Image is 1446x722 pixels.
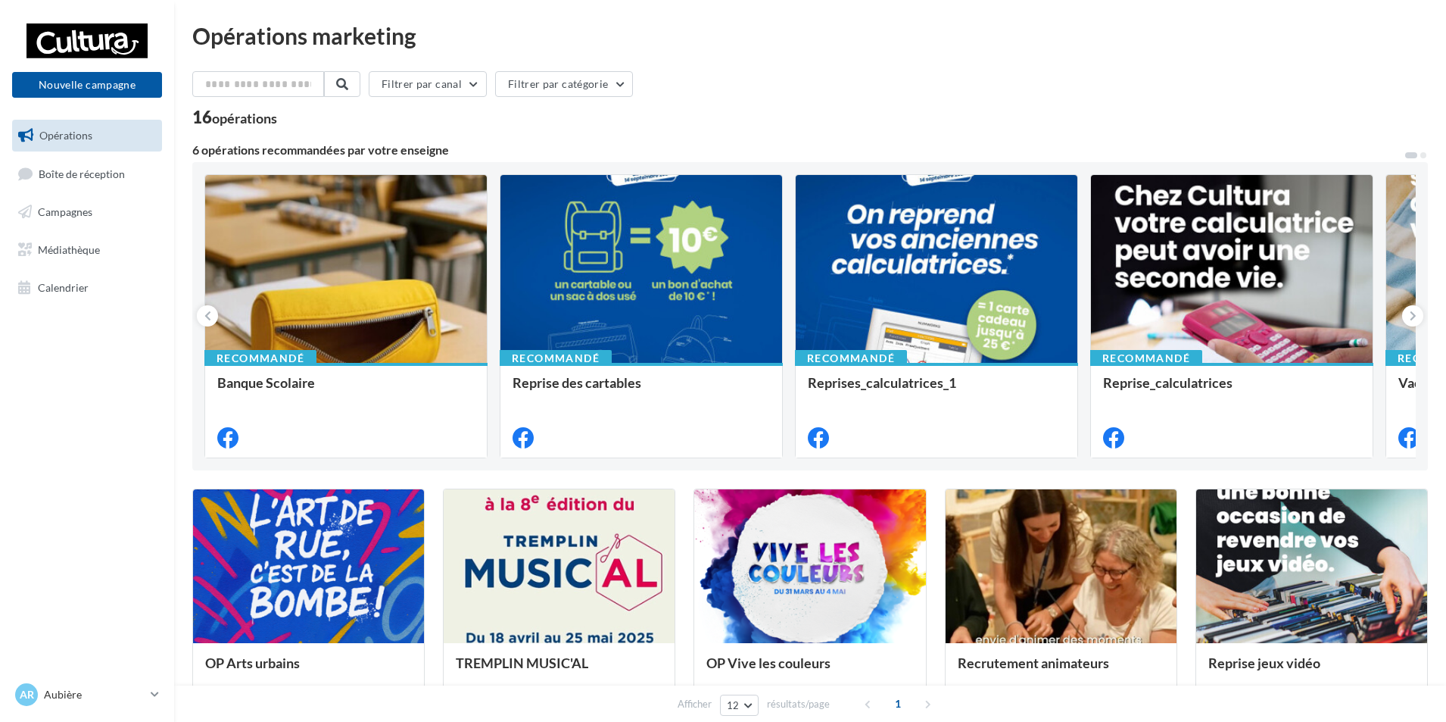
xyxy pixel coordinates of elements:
[38,243,100,256] span: Médiathèque
[456,655,588,671] span: TREMPLIN MUSIC'AL
[38,205,92,218] span: Campagnes
[9,120,165,152] a: Opérations
[44,687,145,702] p: Aubière
[12,680,162,709] a: Ar Aubière
[205,655,300,671] span: OP Arts urbains
[727,699,740,711] span: 12
[9,234,165,266] a: Médiathèque
[958,655,1109,671] span: Recrutement animateurs
[795,350,907,367] div: Recommandé
[204,350,316,367] div: Recommandé
[39,167,125,180] span: Boîte de réception
[495,71,633,97] button: Filtrer par catégorie
[369,71,487,97] button: Filtrer par canal
[706,655,831,671] span: OP Vive les couleurs
[886,692,910,716] span: 1
[217,374,315,391] span: Banque Scolaire
[720,695,759,716] button: 12
[9,272,165,304] a: Calendrier
[678,697,712,711] span: Afficher
[1090,350,1202,367] div: Recommandé
[1208,655,1320,671] span: Reprise jeux vidéo
[513,374,641,391] span: Reprise des cartables
[12,72,162,98] button: Nouvelle campagne
[192,144,1404,156] div: 6 opérations recommandées par votre enseigne
[9,158,165,190] a: Boîte de réception
[1103,374,1233,391] span: Reprise_calculatrices
[38,280,89,293] span: Calendrier
[39,129,92,142] span: Opérations
[500,350,612,367] div: Recommandé
[9,196,165,228] a: Campagnes
[212,111,277,125] div: opérations
[808,374,956,391] span: Reprises_calculatrices_1
[192,109,277,126] div: 16
[192,24,1428,47] div: Opérations marketing
[767,697,830,711] span: résultats/page
[20,687,34,702] span: Ar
